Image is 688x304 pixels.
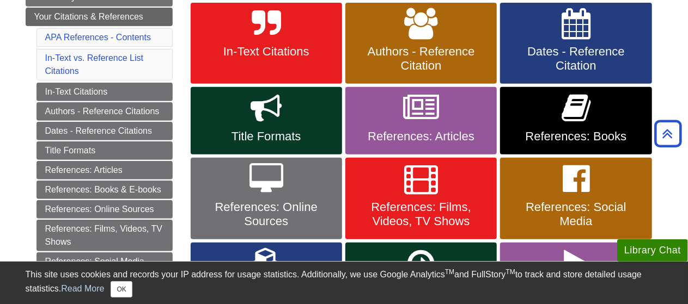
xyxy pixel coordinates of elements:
[191,158,342,239] a: References: Online Sources
[36,181,173,199] a: References: Books & E-books
[26,8,173,26] a: Your Citations & References
[191,3,342,84] a: In-Text Citations
[36,83,173,101] a: In-Text Citations
[445,268,454,276] sup: TM
[36,102,173,121] a: Authors - Reference Citations
[45,33,151,42] a: APA References - Contents
[36,252,173,271] a: References: Social Media
[506,268,515,276] sup: TM
[61,284,104,293] a: Read More
[36,161,173,179] a: References: Articles
[500,158,652,239] a: References: Social Media
[36,141,173,160] a: Title Formats
[650,126,685,141] a: Back to Top
[45,53,144,76] a: In-Text vs. Reference List Citations
[617,239,688,262] button: Library Chat
[199,200,334,228] span: References: Online Sources
[500,3,652,84] a: Dates - Reference Citation
[199,45,334,59] span: In-Text Citations
[354,45,489,73] span: Authors - Reference Citation
[345,158,497,239] a: References: Films, Videos, TV Shows
[508,45,643,73] span: Dates - Reference Citation
[191,87,342,154] a: Title Formats
[345,3,497,84] a: Authors - Reference Citation
[508,129,643,144] span: References: Books
[111,281,132,297] button: Close
[26,268,663,297] div: This site uses cookies and records your IP address for usage statistics. Additionally, we use Goo...
[36,122,173,140] a: Dates - Reference Citations
[508,200,643,228] span: References: Social Media
[354,129,489,144] span: References: Articles
[345,87,497,154] a: References: Articles
[34,12,143,21] span: Your Citations & References
[354,200,489,228] span: References: Films, Videos, TV Shows
[500,87,652,154] a: References: Books
[36,200,173,219] a: References: Online Sources
[36,220,173,251] a: References: Films, Videos, TV Shows
[199,129,334,144] span: Title Formats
